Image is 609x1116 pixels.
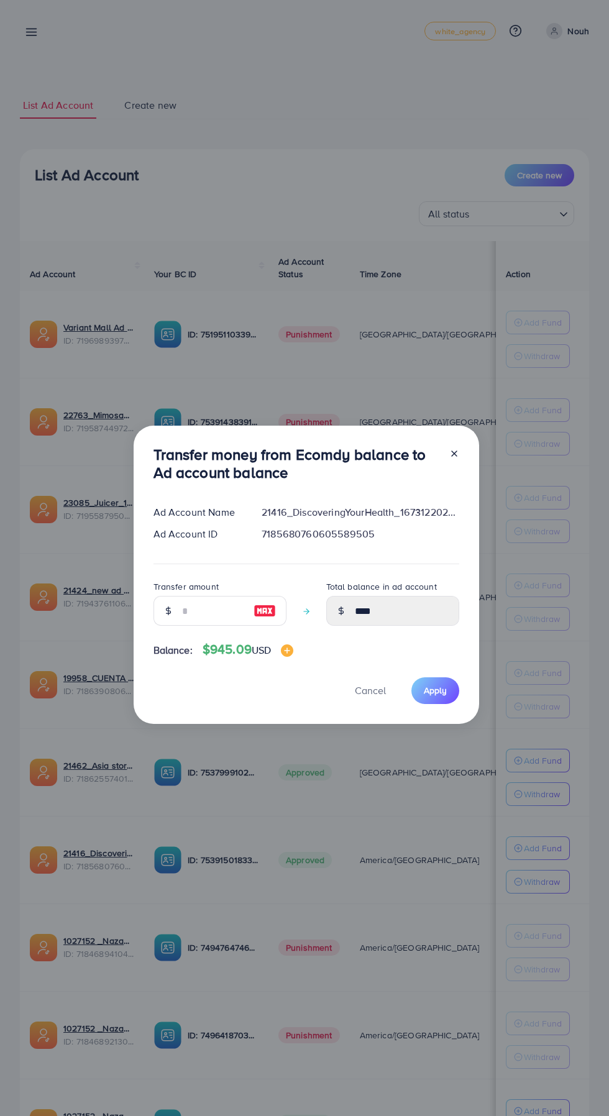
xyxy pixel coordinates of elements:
button: Cancel [339,677,401,704]
iframe: Chat [556,1060,600,1107]
div: Ad Account Name [144,505,252,519]
img: image [281,644,293,657]
div: 21416_DiscoveringYourHealth_1673122022707 [252,505,469,519]
label: Total balance in ad account [326,580,437,593]
span: Cancel [355,684,386,697]
div: Ad Account ID [144,527,252,541]
span: Balance: [153,643,193,657]
h3: Transfer money from Ecomdy balance to Ad account balance [153,446,439,482]
h4: $945.09 [203,642,294,657]
img: image [254,603,276,618]
label: Transfer amount [153,580,219,593]
button: Apply [411,677,459,704]
div: 7185680760605589505 [252,527,469,541]
span: USD [252,643,271,657]
span: Apply [424,684,447,697]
